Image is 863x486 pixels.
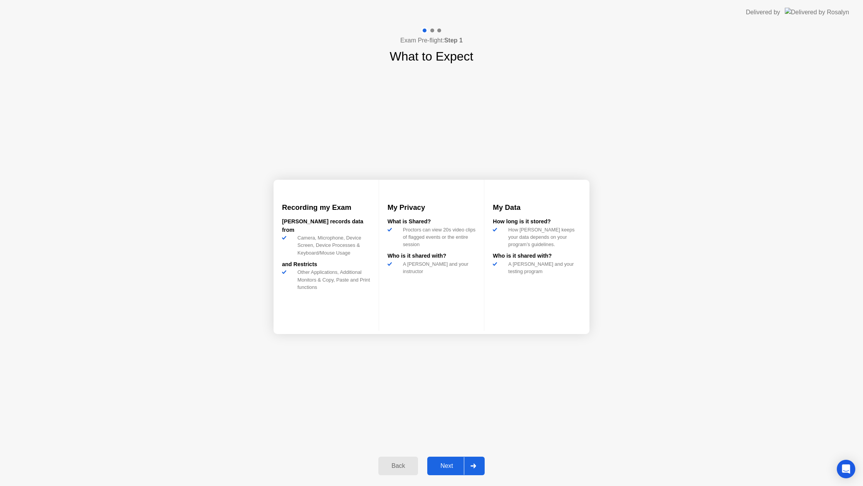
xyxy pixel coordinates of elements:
[400,226,476,248] div: Proctors can view 20s video clips of flagged events or the entire session
[493,202,581,213] h3: My Data
[282,202,370,213] h3: Recording my Exam
[785,8,849,17] img: Delivered by Rosalyn
[746,8,780,17] div: Delivered by
[444,37,463,44] b: Step 1
[400,36,463,45] h4: Exam Pre-flight:
[381,462,416,469] div: Back
[282,260,370,269] div: and Restricts
[493,218,581,226] div: How long is it stored?
[493,252,581,260] div: Who is it shared with?
[388,252,476,260] div: Who is it shared with?
[390,47,473,66] h1: What to Expect
[505,260,581,275] div: A [PERSON_NAME] and your testing program
[430,462,464,469] div: Next
[282,218,370,234] div: [PERSON_NAME] records data from
[388,218,476,226] div: What is Shared?
[427,457,485,475] button: Next
[505,226,581,248] div: How [PERSON_NAME] keeps your data depends on your program’s guidelines.
[388,202,476,213] h3: My Privacy
[294,234,370,256] div: Camera, Microphone, Device Screen, Device Processes & Keyboard/Mouse Usage
[294,268,370,291] div: Other Applications, Additional Monitors & Copy, Paste and Print functions
[378,457,418,475] button: Back
[837,460,855,478] div: Open Intercom Messenger
[400,260,476,275] div: A [PERSON_NAME] and your instructor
